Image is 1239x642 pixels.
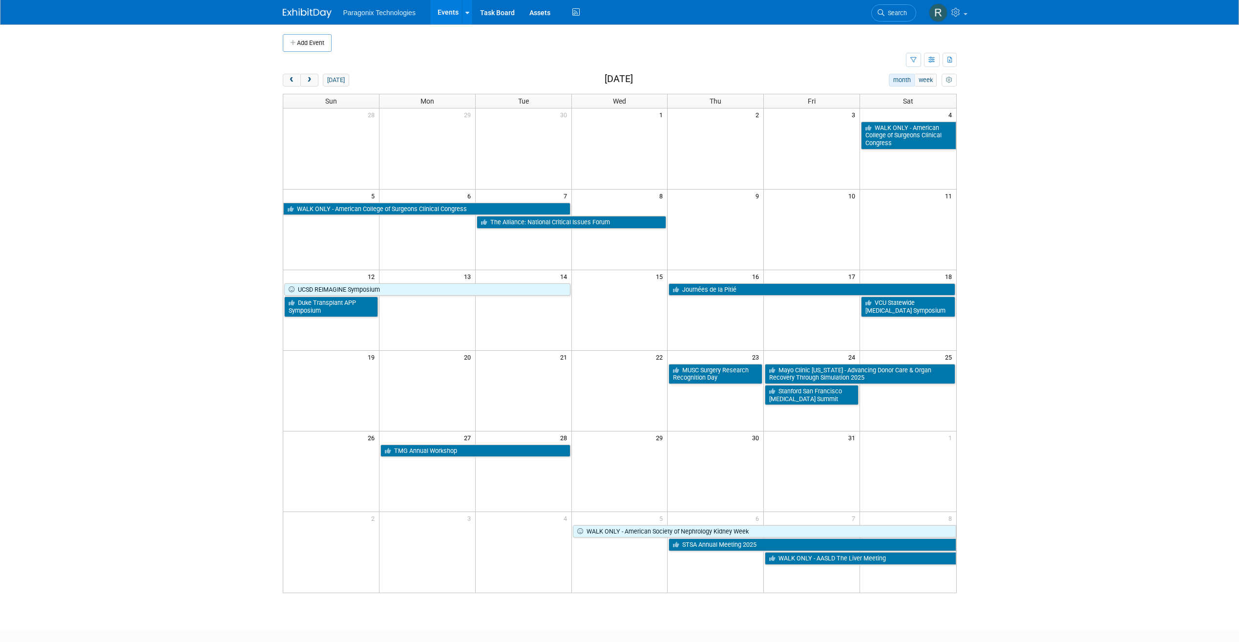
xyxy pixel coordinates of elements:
[367,431,379,444] span: 26
[367,108,379,121] span: 28
[477,216,667,229] a: The Alliance: National Critical Issues Forum
[370,512,379,524] span: 2
[884,9,907,17] span: Search
[655,270,667,282] span: 15
[559,270,571,282] span: 14
[669,364,762,384] a: MUSC Surgery Research Recognition Day
[367,351,379,363] span: 19
[929,3,947,22] img: Rachel Jenkins
[669,283,955,296] a: Journées de la Pitié
[559,431,571,444] span: 28
[871,4,916,21] a: Search
[669,538,956,551] a: STSA Annual Meeting 2025
[751,270,763,282] span: 16
[300,74,318,86] button: next
[861,122,956,150] a: WALK ONLY - American College of Surgeons Clinical Congress
[847,270,860,282] span: 17
[947,108,956,121] span: 4
[605,74,633,85] h2: [DATE]
[710,97,721,105] span: Thu
[914,74,937,86] button: week
[944,190,956,202] span: 11
[755,512,763,524] span: 6
[903,97,913,105] span: Sat
[889,74,915,86] button: month
[751,351,763,363] span: 23
[658,512,667,524] span: 5
[861,297,955,317] a: VCU Statewide [MEDICAL_DATA] Symposium
[847,190,860,202] span: 10
[658,108,667,121] span: 1
[367,270,379,282] span: 12
[284,297,378,317] a: Duke Transplant APP Symposium
[518,97,529,105] span: Tue
[463,351,475,363] span: 20
[808,97,816,105] span: Fri
[559,351,571,363] span: 21
[751,431,763,444] span: 30
[944,351,956,363] span: 25
[370,190,379,202] span: 5
[765,364,955,384] a: Mayo Clinic [US_STATE] - Advancing Donor Care & Organ Recovery Through Simulation 2025
[658,190,667,202] span: 8
[463,270,475,282] span: 13
[765,552,956,565] a: WALK ONLY - AASLD The Liver Meeting
[655,431,667,444] span: 29
[343,9,416,17] span: Paragonix Technologies
[283,203,570,215] a: WALK ONLY - American College of Surgeons Clinical Congress
[947,431,956,444] span: 1
[283,74,301,86] button: prev
[283,8,332,18] img: ExhibitDay
[655,351,667,363] span: 22
[466,512,475,524] span: 3
[851,108,860,121] span: 3
[765,385,859,405] a: Stanford San Francisco [MEDICAL_DATA] Summit
[946,77,952,84] i: Personalize Calendar
[755,108,763,121] span: 2
[466,190,475,202] span: 6
[944,270,956,282] span: 18
[847,351,860,363] span: 24
[847,431,860,444] span: 31
[325,97,337,105] span: Sun
[563,190,571,202] span: 7
[559,108,571,121] span: 30
[284,283,570,296] a: UCSD REIMAGINE Symposium
[942,74,956,86] button: myCustomButton
[563,512,571,524] span: 4
[947,512,956,524] span: 8
[323,74,349,86] button: [DATE]
[283,34,332,52] button: Add Event
[420,97,434,105] span: Mon
[755,190,763,202] span: 9
[613,97,626,105] span: Wed
[573,525,956,538] a: WALK ONLY - American Society of Nephrology Kidney Week
[463,108,475,121] span: 29
[380,445,570,457] a: TMG Annual Workshop
[851,512,860,524] span: 7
